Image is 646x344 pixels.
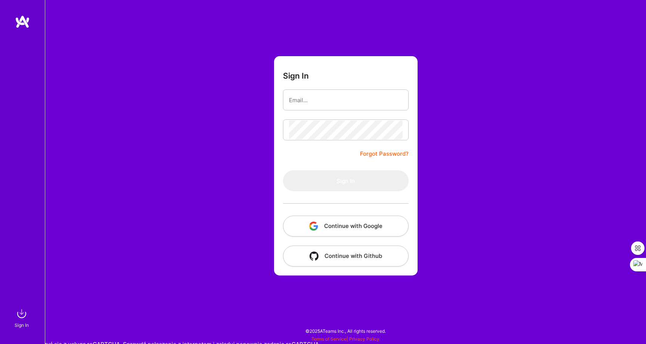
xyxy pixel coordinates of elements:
img: icon [309,222,318,231]
input: Email... [289,91,403,110]
div: Sign In [15,321,29,329]
button: Sign In [283,170,409,191]
button: Continue with Github [283,246,409,267]
button: Continue with Google [283,216,409,237]
a: Terms of Service [311,336,347,342]
img: sign in [14,306,29,321]
a: Privacy Policy [349,336,379,342]
img: icon [310,252,319,261]
span: | [311,336,379,342]
div: © 2025 ATeams Inc., All rights reserved. [45,322,646,340]
h3: Sign In [283,71,309,80]
a: sign inSign In [16,306,29,329]
a: Forgot Password? [360,149,409,158]
img: logo [15,15,30,28]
